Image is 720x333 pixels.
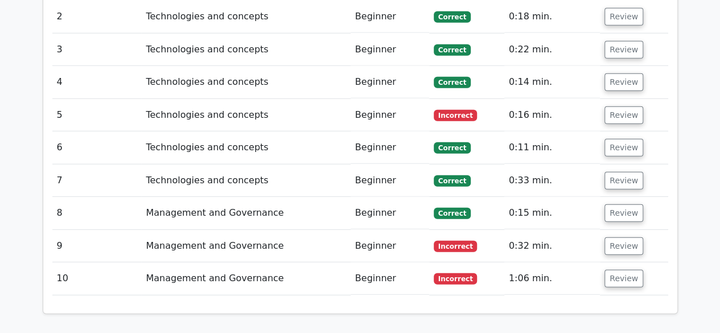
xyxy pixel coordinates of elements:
[52,34,142,66] td: 3
[351,165,429,197] td: Beginner
[604,41,643,59] button: Review
[351,99,429,131] td: Beginner
[351,66,429,98] td: Beginner
[504,262,600,295] td: 1:06 min.
[504,165,600,197] td: 0:33 min.
[604,73,643,91] button: Review
[52,197,142,229] td: 8
[504,230,600,262] td: 0:32 min.
[52,262,142,295] td: 10
[434,208,471,219] span: Correct
[141,131,350,164] td: Technologies and concepts
[351,131,429,164] td: Beginner
[52,99,142,131] td: 5
[351,1,429,33] td: Beginner
[434,11,471,23] span: Correct
[52,165,142,197] td: 7
[434,110,478,121] span: Incorrect
[504,131,600,164] td: 0:11 min.
[141,230,350,262] td: Management and Governance
[141,1,350,33] td: Technologies and concepts
[604,270,643,287] button: Review
[351,262,429,295] td: Beginner
[434,44,471,56] span: Correct
[351,230,429,262] td: Beginner
[504,34,600,66] td: 0:22 min.
[504,99,600,131] td: 0:16 min.
[434,77,471,88] span: Correct
[604,106,643,124] button: Review
[141,66,350,98] td: Technologies and concepts
[141,99,350,131] td: Technologies and concepts
[504,1,600,33] td: 0:18 min.
[434,175,471,187] span: Correct
[604,237,643,255] button: Review
[434,241,478,252] span: Incorrect
[141,262,350,295] td: Management and Governance
[434,273,478,285] span: Incorrect
[504,66,600,98] td: 0:14 min.
[141,197,350,229] td: Management and Governance
[141,34,350,66] td: Technologies and concepts
[351,34,429,66] td: Beginner
[604,139,643,157] button: Review
[504,197,600,229] td: 0:15 min.
[52,66,142,98] td: 4
[604,204,643,222] button: Review
[351,197,429,229] td: Beginner
[52,230,142,262] td: 9
[434,142,471,154] span: Correct
[141,165,350,197] td: Technologies and concepts
[52,131,142,164] td: 6
[52,1,142,33] td: 2
[604,8,643,26] button: Review
[604,172,643,190] button: Review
